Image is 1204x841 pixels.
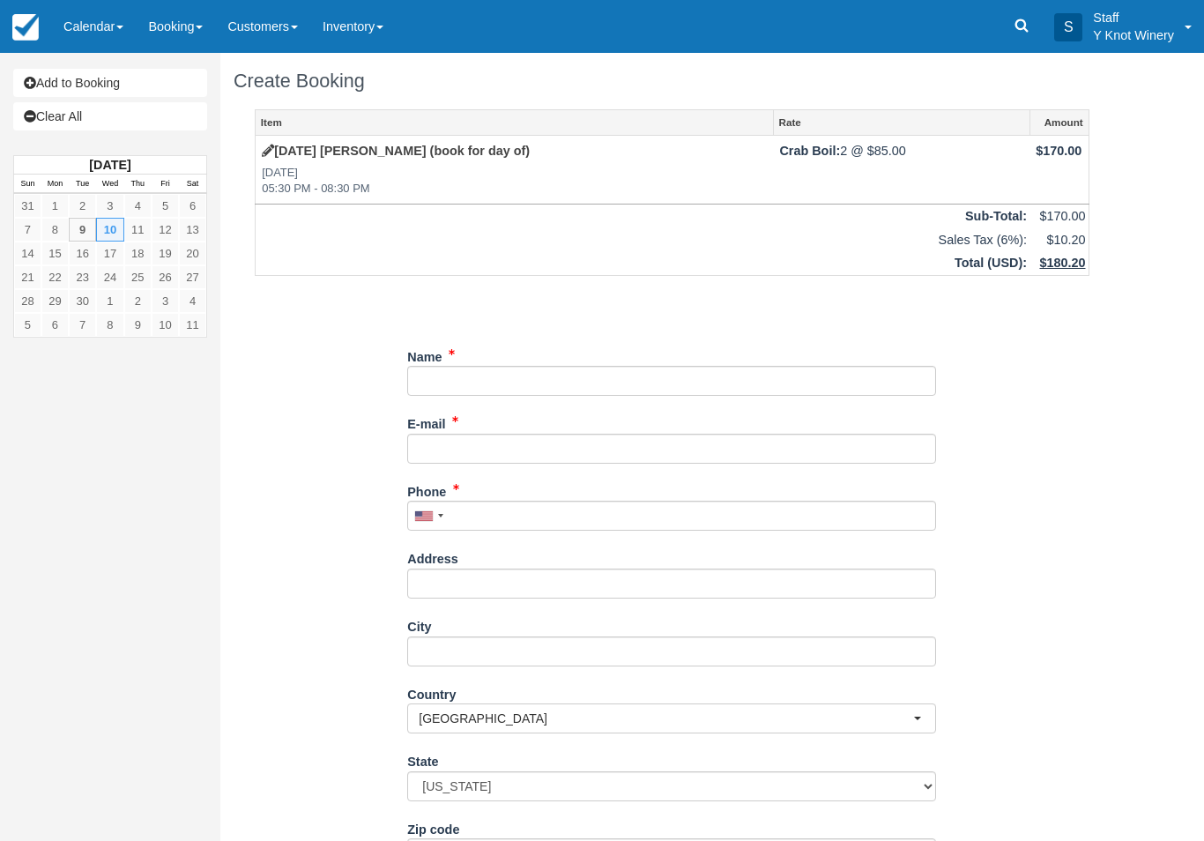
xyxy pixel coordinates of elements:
[14,194,41,218] a: 31
[69,218,96,242] a: 9
[89,158,130,172] strong: [DATE]
[965,209,1027,223] strong: Sub-Total:
[407,544,458,569] label: Address
[69,289,96,313] a: 30
[179,194,206,218] a: 6
[179,289,206,313] a: 4
[152,175,179,194] th: Fri
[14,242,41,265] a: 14
[14,289,41,313] a: 28
[41,265,69,289] a: 22
[1029,205,1089,228] td: $170.00
[1039,256,1085,270] u: $180.20
[256,228,1030,252] td: Sales Tax (6%):
[774,110,1029,135] a: Rate
[14,218,41,242] a: 7
[14,265,41,289] a: 21
[152,289,179,313] a: 3
[407,747,438,771] label: State
[13,102,207,130] a: Clear All
[179,175,206,194] th: Sat
[419,710,913,727] span: [GEOGRAPHIC_DATA]
[124,242,152,265] a: 18
[124,175,152,194] th: Thu
[41,194,69,218] a: 1
[773,136,1029,205] td: 2 @ $85.00
[256,110,773,135] a: Item
[69,265,96,289] a: 23
[124,265,152,289] a: 25
[992,256,1018,270] span: USD
[1030,110,1089,135] a: Amount
[1029,228,1089,252] td: $10.20
[1054,13,1082,41] div: S
[96,313,123,337] a: 8
[152,242,179,265] a: 19
[96,194,123,218] a: 3
[234,71,1111,92] h1: Create Booking
[407,815,459,839] label: Zip code
[1093,26,1174,44] p: Y Knot Winery
[179,265,206,289] a: 27
[14,313,41,337] a: 5
[96,289,123,313] a: 1
[41,242,69,265] a: 15
[262,144,530,158] a: [DATE] [PERSON_NAME] (book for day of)
[152,313,179,337] a: 10
[124,218,152,242] a: 11
[179,218,206,242] a: 13
[407,703,936,733] button: [GEOGRAPHIC_DATA]
[955,256,1027,270] strong: Total ( ):
[179,313,206,337] a: 11
[152,194,179,218] a: 5
[69,175,96,194] th: Tue
[124,194,152,218] a: 4
[14,175,41,194] th: Sun
[408,502,449,530] div: United States: +1
[13,69,207,97] a: Add to Booking
[41,175,69,194] th: Mon
[124,289,152,313] a: 2
[1029,136,1089,205] td: $170.00
[152,218,179,242] a: 12
[124,313,152,337] a: 9
[407,477,446,502] label: Phone
[96,175,123,194] th: Wed
[779,144,840,158] strong: Crab Boil
[96,218,123,242] a: 10
[69,242,96,265] a: 16
[41,313,69,337] a: 6
[69,194,96,218] a: 2
[152,265,179,289] a: 26
[41,218,69,242] a: 8
[96,265,123,289] a: 24
[12,14,39,41] img: checkfront-main-nav-mini-logo.png
[96,242,123,265] a: 17
[179,242,206,265] a: 20
[407,612,431,636] label: City
[407,680,456,704] label: Country
[1093,9,1174,26] p: Staff
[262,165,767,197] em: [DATE] 05:30 PM - 08:30 PM
[407,409,445,434] label: E-mail
[69,313,96,337] a: 7
[41,289,69,313] a: 29
[407,342,442,367] label: Name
